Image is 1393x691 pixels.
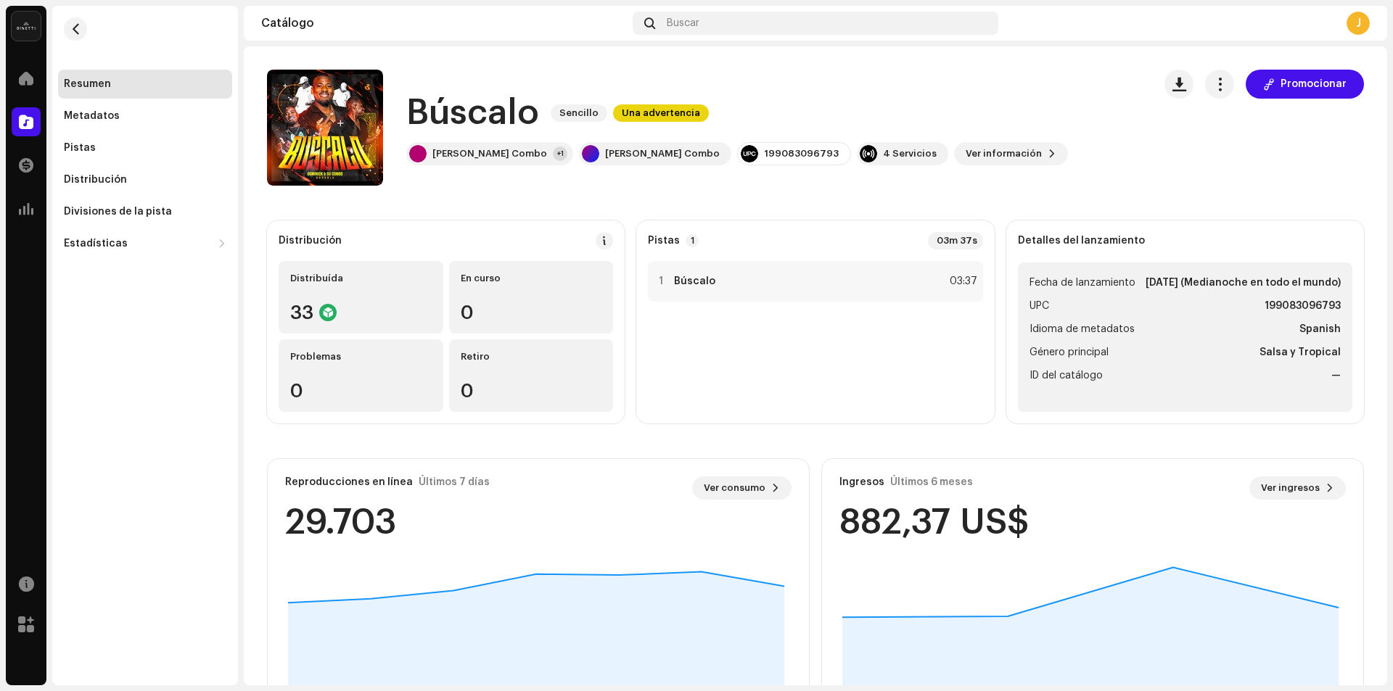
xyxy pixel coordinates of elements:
div: J [1347,12,1370,35]
re-m-nav-dropdown: Estadísticas [58,229,232,258]
div: Últimos 6 meses [890,476,973,488]
span: Ver información [966,139,1042,168]
span: Género principal [1030,344,1109,361]
strong: Spanish [1299,320,1341,338]
span: Sencillo [551,104,607,122]
div: En curso [461,273,602,284]
div: Catálogo [261,17,627,29]
div: Distribución [64,174,127,186]
h1: Búscalo [406,90,539,136]
div: 03m 37s [928,232,983,249]
div: +1 [553,146,567,161]
span: Fecha de lanzamiento [1030,274,1135,291]
span: Ver consumo [704,473,765,502]
div: 03:37 [945,273,977,290]
button: Promocionar [1246,70,1364,99]
strong: Detalles del lanzamiento [1018,235,1145,247]
span: Idioma de metadatos [1030,320,1135,338]
div: 4 Servicios [883,148,937,160]
div: [PERSON_NAME] Combo [432,148,547,160]
span: Una advertencia [613,104,709,122]
span: UPC [1030,297,1049,315]
re-m-nav-item: Divisiones de la pista [58,197,232,226]
div: Retiro [461,351,602,363]
button: Ver información [954,142,1068,165]
strong: Salsa y Tropical [1260,344,1341,361]
button: Ver consumo [692,476,792,500]
div: [PERSON_NAME] Combo [605,148,720,160]
span: Ver ingresos [1261,473,1320,502]
strong: Búscalo [674,276,715,287]
strong: Pistas [648,235,680,247]
re-m-nav-item: Pistas [58,133,232,162]
div: Distribuída [290,273,432,284]
div: Problemas [290,351,432,363]
span: Buscar [667,17,699,29]
img: 02a7c2d3-3c89-4098-b12f-2ff2945c95ee [12,12,41,41]
div: Pistas [64,142,96,154]
re-m-nav-item: Distribución [58,165,232,194]
div: Metadatos [64,110,120,122]
re-m-nav-item: Resumen [58,70,232,99]
strong: 199083096793 [1265,297,1341,315]
div: 199083096793 [764,148,839,160]
re-m-nav-item: Metadatos [58,102,232,131]
div: Distribución [279,235,342,247]
div: Resumen [64,78,111,90]
strong: [DATE] (Medianoche en todo el mundo) [1146,274,1341,291]
p-badge: 1 [686,234,699,247]
span: Promocionar [1281,70,1347,99]
div: Reproducciones en línea [285,476,413,488]
strong: — [1331,367,1341,384]
div: Estadísticas [64,238,128,249]
button: Ver ingresos [1249,476,1346,500]
div: Divisiones de la pista [64,206,172,218]
span: ID del catálogo [1030,367,1103,384]
div: Últimos 7 días [419,476,490,488]
div: Ingresos [839,476,884,488]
